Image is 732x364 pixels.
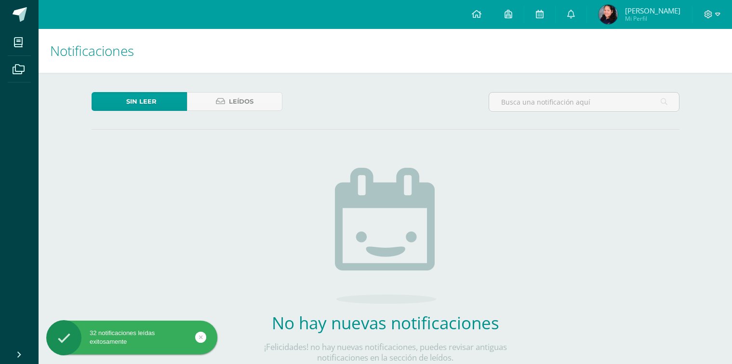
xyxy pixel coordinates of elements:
a: Sin leer [92,92,187,111]
span: Notificaciones [50,41,134,60]
img: cbaf3d110308a3877f1eccc46696f273.png [599,5,618,24]
a: Leídos [187,92,282,111]
span: Leídos [229,93,253,110]
input: Busca una notificación aquí [489,93,679,111]
h2: No hay nuevas notificaciones [243,311,528,334]
span: [PERSON_NAME] [625,6,680,15]
span: Mi Perfil [625,14,680,23]
p: ¡Felicidades! no hay nuevas notificaciones, puedes revisar antiguas notificaciones en la sección ... [243,342,528,363]
img: no_activities.png [335,168,436,304]
div: 32 notificaciones leídas exitosamente [46,329,217,346]
span: Sin leer [126,93,157,110]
